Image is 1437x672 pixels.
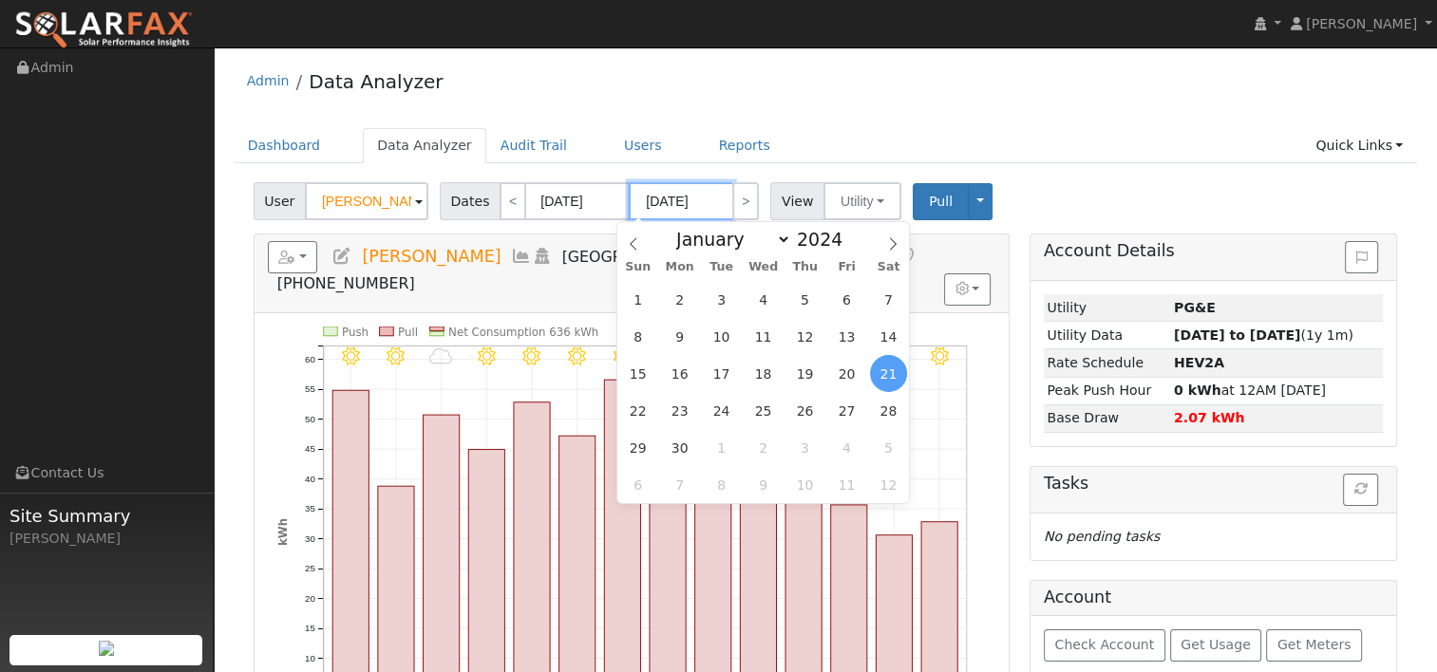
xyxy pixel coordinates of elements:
[826,261,868,273] span: Fri
[703,429,740,466] span: October 1, 2024
[610,128,676,163] a: Users
[1044,349,1170,377] td: Rate Schedule
[1054,637,1154,652] span: Check Account
[828,392,865,429] span: September 27, 2024
[342,326,369,339] text: Push
[305,623,315,633] text: 15
[342,346,360,364] i: 9/08 - Clear
[870,466,907,503] span: October 12, 2024
[1277,637,1352,652] span: Get Meters
[247,73,290,88] a: Admin
[305,653,315,663] text: 10
[828,466,865,503] span: October 11, 2024
[745,392,782,429] span: September 25, 2024
[828,281,865,318] span: September 6, 2024
[661,466,698,503] span: October 7, 2024
[1170,377,1383,404] td: at 12AM [DATE]
[1044,404,1170,432] td: Base Draw
[703,281,740,318] span: September 3, 2024
[929,194,953,209] span: Pull
[619,355,656,392] span: September 15, 2024
[1174,327,1300,343] strong: [DATE] to [DATE]
[1181,637,1250,652] span: Get Usage
[619,392,656,429] span: September 22, 2024
[331,247,352,266] a: Edit User (37003)
[448,326,598,339] text: Net Consumption 636 kWh
[870,429,907,466] span: October 5, 2024
[1306,16,1417,31] span: [PERSON_NAME]
[823,182,901,220] button: Utility
[931,346,949,364] i: 9/21 - Clear
[828,355,865,392] span: September 20, 2024
[870,281,907,318] span: September 7, 2024
[478,346,496,364] i: 9/11 - Clear
[868,261,910,273] span: Sat
[745,429,782,466] span: October 2, 2024
[703,392,740,429] span: September 24, 2024
[786,466,823,503] span: October 10, 2024
[305,414,315,424] text: 50
[362,247,501,266] span: [PERSON_NAME]
[745,355,782,392] span: September 18, 2024
[745,466,782,503] span: October 9, 2024
[1044,529,1160,544] i: No pending tasks
[661,392,698,429] span: September 23, 2024
[254,182,306,220] span: User
[619,466,656,503] span: October 6, 2024
[398,326,418,339] text: Pull
[500,182,526,220] a: <
[743,261,785,273] span: Wed
[1343,474,1378,506] button: Refresh
[1044,474,1383,494] h5: Tasks
[1301,128,1417,163] a: Quick Links
[562,248,888,266] span: [GEOGRAPHIC_DATA], [GEOGRAPHIC_DATA]
[661,318,698,355] span: September 9, 2024
[9,529,203,549] div: [PERSON_NAME]
[440,182,501,220] span: Dates
[667,228,791,251] select: Month
[568,346,586,364] i: 9/13 - Clear
[305,533,315,544] text: 30
[913,183,969,220] button: Pull
[532,247,553,266] a: Login As (last Never)
[617,261,659,273] span: Sun
[522,346,540,364] i: 9/12 - Clear
[1174,383,1221,398] strong: 0 kWh
[486,128,581,163] a: Audit Trail
[305,182,428,220] input: Select a User
[305,383,315,394] text: 55
[619,429,656,466] span: September 29, 2024
[791,229,860,250] input: Year
[745,281,782,318] span: September 4, 2024
[661,355,698,392] span: September 16, 2024
[305,354,315,364] text: 60
[828,429,865,466] span: October 4, 2024
[705,128,785,163] a: Reports
[275,518,289,546] text: kWh
[870,355,907,392] span: September 21, 2024
[305,443,315,454] text: 45
[1345,241,1378,273] button: Issue History
[1044,588,1111,607] h5: Account
[305,593,315,604] text: 20
[745,318,782,355] span: September 11, 2024
[305,503,315,513] text: 35
[1174,410,1245,425] strong: 2.07 kWh
[703,318,740,355] span: September 10, 2024
[661,281,698,318] span: September 2, 2024
[701,261,743,273] span: Tue
[1266,629,1362,662] button: Get Meters
[1044,241,1383,261] h5: Account Details
[429,346,453,364] i: 9/10 - MostlyCloudy
[9,503,203,529] span: Site Summary
[619,281,656,318] span: September 1, 2024
[1174,355,1224,370] strong: L
[619,318,656,355] span: September 8, 2024
[1044,377,1170,404] td: Peak Push Hour
[14,10,193,50] img: SolarFax
[511,247,532,266] a: Multi-Series Graph
[1044,322,1170,349] td: Utility Data
[277,274,415,292] span: [PHONE_NUMBER]
[703,355,740,392] span: September 17, 2024
[786,392,823,429] span: September 26, 2024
